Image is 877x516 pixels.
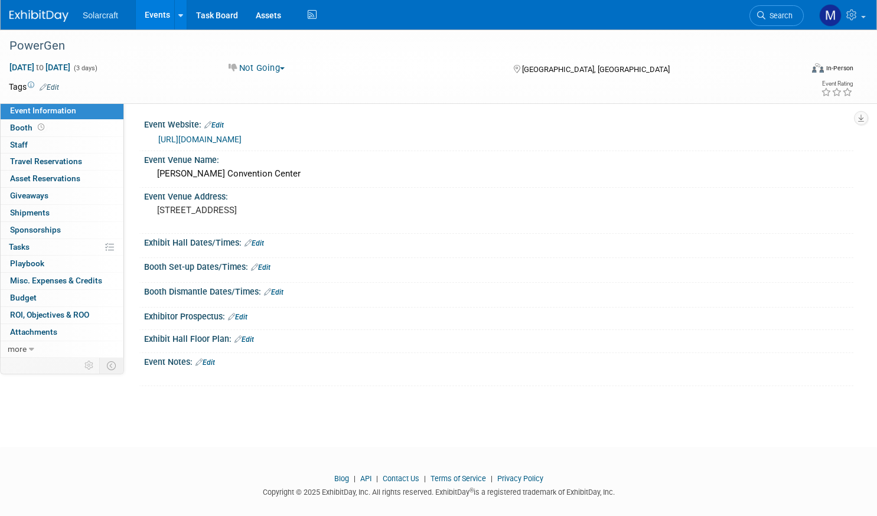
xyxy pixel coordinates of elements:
button: Not Going [224,62,289,74]
span: Staff [10,140,28,149]
a: Edit [264,288,283,296]
td: Tags [9,81,59,93]
pre: [STREET_ADDRESS] [157,205,426,215]
a: Terms of Service [431,474,486,483]
a: Search [749,5,804,26]
span: Asset Reservations [10,174,80,183]
div: Event Format [728,61,853,79]
span: Booth not reserved yet [35,123,47,132]
div: Exhibit Hall Dates/Times: [144,234,853,249]
sup: ® [470,487,474,494]
div: Event Venue Address: [144,188,853,203]
a: Misc. Expenses & Credits [1,273,123,289]
span: | [373,474,381,483]
a: Booth [1,120,123,136]
td: Toggle Event Tabs [100,358,124,373]
span: more [8,344,27,354]
a: ROI, Objectives & ROO [1,307,123,324]
span: | [488,474,495,483]
span: to [34,63,45,72]
img: Madison Fichtner [819,4,842,27]
span: [GEOGRAPHIC_DATA], [GEOGRAPHIC_DATA] [522,65,670,74]
a: API [360,474,371,483]
span: | [421,474,429,483]
div: Booth Set-up Dates/Times: [144,258,853,273]
a: Edit [195,358,215,367]
span: Giveaways [10,191,48,200]
a: Edit [40,83,59,92]
div: In-Person [826,64,853,73]
span: Attachments [10,327,57,337]
a: Attachments [1,324,123,341]
a: Privacy Policy [497,474,543,483]
div: Exhibit Hall Floor Plan: [144,330,853,345]
span: Shipments [10,208,50,217]
span: (3 days) [73,64,97,72]
a: Sponsorships [1,222,123,239]
a: Edit [228,313,247,321]
a: Playbook [1,256,123,272]
a: Asset Reservations [1,171,123,187]
td: Personalize Event Tab Strip [79,358,100,373]
a: Tasks [1,239,123,256]
img: Format-Inperson.png [812,63,824,73]
span: Misc. Expenses & Credits [10,276,102,285]
span: Budget [10,293,37,302]
a: Blog [334,474,349,483]
a: more [1,341,123,358]
div: Event Notes: [144,353,853,368]
a: Budget [1,290,123,306]
span: Tasks [9,242,30,252]
span: Event Information [10,106,76,115]
a: Shipments [1,205,123,221]
a: Giveaways [1,188,123,204]
span: ROI, Objectives & ROO [10,310,89,319]
a: Edit [244,239,264,247]
a: Staff [1,137,123,154]
div: PowerGen [5,35,781,57]
span: Travel Reservations [10,156,82,166]
a: Edit [251,263,270,272]
div: Booth Dismantle Dates/Times: [144,283,853,298]
a: Event Information [1,103,123,119]
div: [PERSON_NAME] Convention Center [153,165,845,183]
div: Exhibitor Prospectus: [144,308,853,323]
div: Event Rating [821,81,853,87]
a: Travel Reservations [1,154,123,170]
span: Sponsorships [10,225,61,234]
span: Search [765,11,793,20]
img: ExhibitDay [9,10,69,22]
a: [URL][DOMAIN_NAME] [158,135,242,144]
span: Booth [10,123,47,132]
a: Edit [234,335,254,344]
span: | [351,474,358,483]
span: Playbook [10,259,44,268]
div: Event Website: [144,116,853,131]
span: [DATE] [DATE] [9,62,71,73]
span: Solarcraft [83,11,118,20]
div: Event Venue Name: [144,151,853,166]
a: Edit [204,121,224,129]
a: Contact Us [383,474,419,483]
